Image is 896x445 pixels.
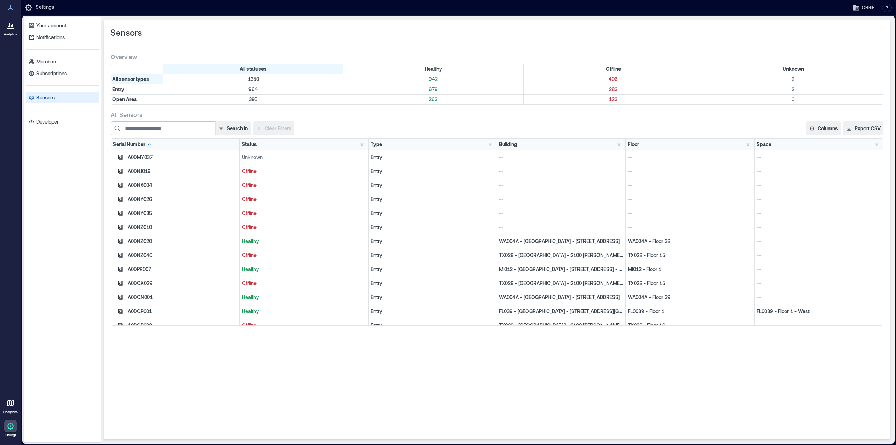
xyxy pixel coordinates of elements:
p: -- [757,168,881,175]
p: Subscriptions [36,70,67,77]
div: A0DNY026 [128,196,237,203]
p: Analytics [4,32,17,36]
div: Filter by Status: Unknown [703,64,883,74]
p: WA004A - Floor 38 [628,238,752,245]
div: Entry [371,252,495,259]
p: TX028 - [GEOGRAPHIC_DATA] - 2100 [PERSON_NAME].., TX028 - [GEOGRAPHIC_DATA] - 2100 [PERSON_NAME] [499,322,623,329]
p: Settings [5,433,16,437]
p: WA004A - [GEOGRAPHIC_DATA] - [STREET_ADDRESS] [499,238,623,245]
div: A0DQP001 [128,308,237,315]
div: A0DMY037 [128,154,237,161]
p: 2 [705,76,882,83]
a: Sensors [26,92,99,103]
div: Entry [371,322,495,329]
p: TX028 - Floor 15 [628,252,752,259]
p: Offline [242,168,366,175]
span: All Sensors [111,110,142,119]
p: -- [628,196,752,203]
span: Sensors [111,27,142,38]
p: Your account [36,22,66,29]
p: TX028 - [GEOGRAPHIC_DATA] - 2100 [PERSON_NAME].., TX028 - [GEOGRAPHIC_DATA] - 2100 [PERSON_NAME] [499,280,623,287]
div: A0DNY035 [128,210,237,217]
button: Clear Filters [253,121,294,135]
p: -- [628,154,752,161]
a: Members [26,56,99,67]
p: MI012 - Floor 1 [628,266,752,273]
p: -- [628,224,752,231]
p: MI012 - [GEOGRAPHIC_DATA] - [STREET_ADDRESS] - [GEOGRAPHIC_DATA] - [STREET_ADDRESS] [499,266,623,273]
div: Floor [628,141,639,148]
div: Entry [371,280,495,287]
p: 386 [165,96,342,103]
p: Developer [36,118,59,125]
div: Entry [371,210,495,217]
p: TX028 - [GEOGRAPHIC_DATA] - 2100 [PERSON_NAME].., TX028 - [GEOGRAPHIC_DATA] - 2100 [PERSON_NAME] [499,252,623,259]
p: -- [757,154,881,161]
a: Your account [26,20,99,31]
a: Settings [2,418,19,439]
p: 942 [345,76,521,83]
p: -- [757,182,881,189]
div: Entry [371,308,495,315]
p: 964 [165,86,342,93]
p: WA004A - [GEOGRAPHIC_DATA] - [STREET_ADDRESS] [499,294,623,301]
p: -- [757,266,881,273]
p: -- [757,238,881,245]
p: 263 [345,96,521,103]
p: 1350 [165,76,342,83]
p: Settings [36,4,54,12]
p: Members [36,58,57,65]
p: FL0039 - Floor 1 [628,308,752,315]
p: -- [628,182,752,189]
div: Building [499,141,517,148]
button: Export CSV [843,121,883,135]
div: A0DNZ010 [128,224,237,231]
p: -- [757,322,881,329]
div: Filter by Status: Offline [524,64,703,74]
div: A0DNZ020 [128,238,237,245]
p: Sensors [36,94,55,101]
p: 283 [525,86,702,93]
p: Healthy [242,308,366,315]
p: -- [628,168,752,175]
div: A0DQN001 [128,294,237,301]
p: -- [757,224,881,231]
p: 679 [345,86,521,93]
div: Entry [371,154,495,161]
div: Filter by Type: Open Area & Status: Unknown (0 sensors) [703,95,883,104]
p: TX028 - Floor 16 [628,322,752,329]
p: -- [499,154,623,161]
a: Notifications [26,32,99,43]
p: Offline [242,182,366,189]
p: 2 [705,86,882,93]
p: Offline [242,252,366,259]
div: A0DQK029 [128,280,237,287]
div: Filter by Type: Entry & Status: Healthy [343,84,523,94]
div: A0DQP002 [128,322,237,329]
p: Offline [242,210,366,217]
div: Filter by Type: Open Area & Status: Healthy [343,95,523,104]
div: A0DPR007 [128,266,237,273]
p: Healthy [242,294,366,301]
p: -- [757,210,881,217]
div: Filter by Status: Healthy [343,64,523,74]
div: Filter by Type: Entry & Status: Offline [524,84,703,94]
div: Entry [371,294,495,301]
p: TX028 - Floor 15 [628,280,752,287]
p: -- [757,280,881,287]
p: Healthy [242,266,366,273]
p: 0 [705,96,882,103]
p: -- [499,224,623,231]
div: Filter by Type: Entry & Status: Unknown [703,84,883,94]
p: Unknown [242,154,366,161]
a: Subscriptions [26,68,99,79]
p: -- [757,196,881,203]
p: -- [757,252,881,259]
div: Filter by Type: Entry [111,84,163,94]
div: Status [242,141,257,148]
div: A0DNJ019 [128,168,237,175]
div: Entry [371,196,495,203]
p: Floorplans [3,410,18,414]
p: -- [628,210,752,217]
div: All sensor types [111,74,163,84]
